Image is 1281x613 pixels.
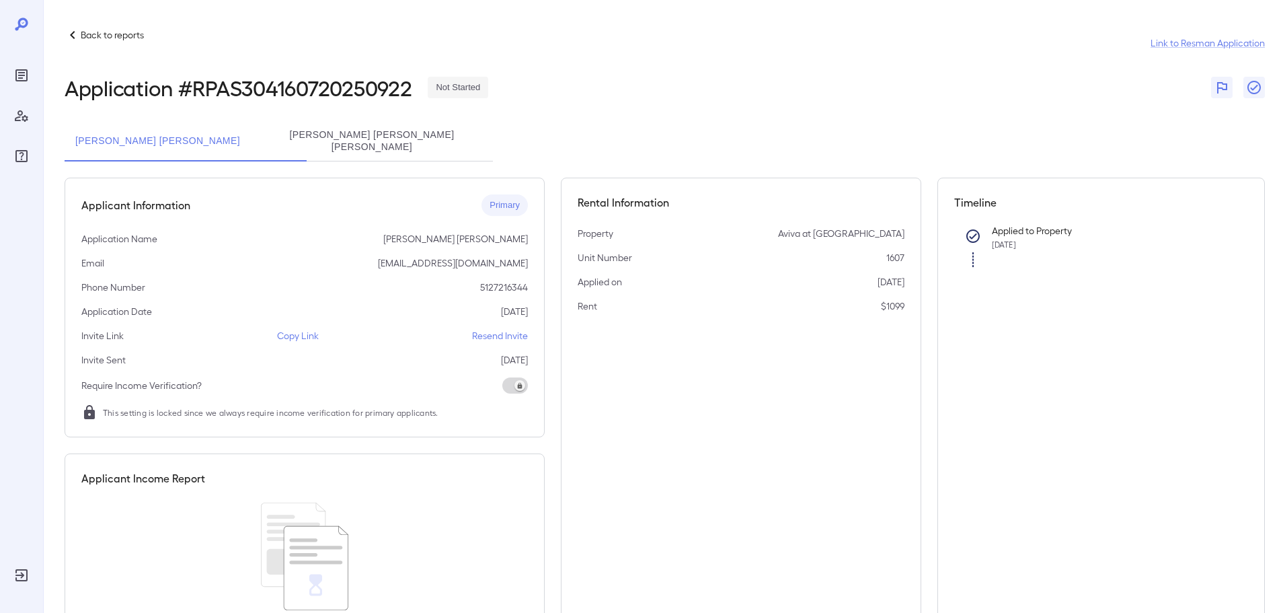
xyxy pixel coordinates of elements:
p: Aviva at [GEOGRAPHIC_DATA] [778,227,904,240]
p: [PERSON_NAME] [PERSON_NAME] [383,232,528,246]
div: Log Out [11,565,32,586]
button: [PERSON_NAME] [PERSON_NAME] [PERSON_NAME] [251,121,493,161]
h2: Application # RPAS304160720250922 [65,75,412,100]
p: Application Date [81,305,152,318]
p: Back to reports [81,28,144,42]
h5: Timeline [954,194,1249,211]
button: Flag Report [1211,77,1233,98]
p: Email [81,256,104,270]
h5: Applicant Information [81,197,190,213]
p: 5127216344 [480,281,528,294]
button: [PERSON_NAME] [PERSON_NAME] [65,121,251,161]
p: Require Income Verification? [81,379,202,392]
a: Link to Resman Application [1151,36,1265,50]
p: Applied on [578,275,622,289]
span: This setting is locked since we always require income verification for primary applicants. [103,406,438,419]
div: Manage Users [11,105,32,127]
p: Resend Invite [472,329,528,342]
p: Unit Number [578,251,632,264]
div: Reports [11,65,32,86]
p: Phone Number [81,281,145,294]
p: Rent [578,299,597,313]
button: Close Report [1243,77,1265,98]
p: [DATE] [501,305,528,318]
p: [EMAIL_ADDRESS][DOMAIN_NAME] [378,256,528,270]
p: $1099 [881,299,904,313]
span: Primary [481,199,528,212]
p: [DATE] [501,353,528,367]
p: Invite Sent [81,353,126,367]
p: Invite Link [81,329,124,342]
p: 1607 [886,251,904,264]
div: FAQ [11,145,32,167]
p: Property [578,227,613,240]
p: [DATE] [878,275,904,289]
h5: Applicant Income Report [81,470,205,486]
span: [DATE] [992,240,1016,249]
p: Application Name [81,232,157,246]
span: Not Started [428,81,488,94]
h5: Rental Information [578,194,904,211]
p: Applied to Property [992,224,1227,238]
p: Copy Link [277,329,319,342]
